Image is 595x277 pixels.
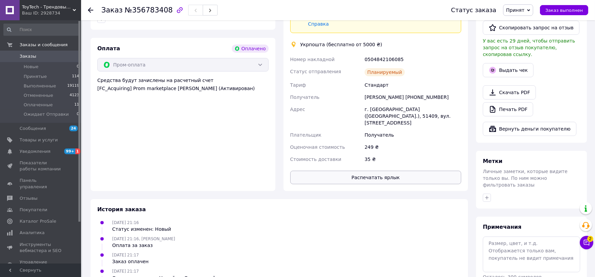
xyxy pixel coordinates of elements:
div: Укрпошта (бесплатно от 5000 ₴) [299,41,384,48]
span: Инструменты вебмастера и SEO [20,242,63,254]
div: Средства будут зачислены на расчетный счет [97,77,269,92]
span: Оплата [97,45,120,52]
button: Вернуть деньги покупателю [483,122,576,136]
span: Получатель [290,94,320,100]
span: [DATE] 21:16 [112,220,139,225]
span: 4123 [70,92,79,99]
span: Покупатели [20,207,47,213]
span: 1 [75,148,81,154]
button: Чат с покупателем2 [580,236,593,249]
span: Принят [506,7,524,13]
a: Печать PDF [483,102,533,116]
span: Каталог ProSale [20,218,56,224]
div: Ваш ID: 2928734 [22,10,81,16]
span: История заказа [97,206,146,213]
div: 0504842106085 [363,53,463,65]
span: Примечания [483,224,521,230]
div: [FC_Acquiring] Prom marketplace [PERSON_NAME] (Активирован) [97,85,269,92]
div: Заказ оплачен [112,258,149,265]
button: Скопировать запрос на отзыв [483,21,579,35]
span: Аналитика [20,230,45,236]
span: 19119 [67,83,79,89]
span: 11 [74,102,79,108]
span: Выполненные [24,83,56,89]
div: Статус изменен: Новый [112,226,171,232]
span: 99+ [64,148,75,154]
div: Вернуться назад [88,7,93,13]
span: Оценочная стоимость [290,144,345,150]
a: Скачать PDF [483,85,536,100]
span: №356783408 [125,6,173,14]
div: Стандарт [363,79,463,91]
span: Уведомления [20,148,50,155]
span: Стоимость доставки [290,157,342,162]
a: Справка [308,21,329,27]
span: 0 [77,111,79,117]
span: Заказы и сообщения [20,42,68,48]
button: Распечатать ярлык [290,171,462,184]
span: Адрес [290,107,305,112]
span: Принятые [24,74,47,80]
span: Отмененные [24,92,53,99]
span: Панель управления [20,177,63,190]
span: Заказ [101,6,123,14]
div: Оплата за заказ [112,242,175,249]
span: Статус отправления [290,69,341,74]
span: Отзывы [20,195,38,201]
span: Сообщения [20,126,46,132]
input: Поиск [3,24,80,36]
span: Метки [483,158,502,164]
div: Оплачено [232,45,268,53]
div: Получатель [363,129,463,141]
span: Оплаченные [24,102,53,108]
span: 114 [72,74,79,80]
span: Плательщик [290,132,322,138]
span: 0 [77,64,79,70]
div: Статус заказа [451,7,496,13]
div: Планируемый [365,68,405,76]
span: [DATE] 21:17 [112,253,139,257]
span: Заказ выполнен [545,8,583,13]
div: [PERSON_NAME] [PHONE_NUMBER] [363,91,463,103]
span: Управление сайтом [20,259,63,271]
span: Новые [24,64,39,70]
span: У вас есть 29 дней, чтобы отправить запрос на отзыв покупателю, скопировав ссылку. [483,38,575,57]
span: Номер накладной [290,57,335,62]
span: Товары и услуги [20,137,58,143]
span: Заказы [20,53,36,59]
span: 2 [587,236,593,242]
div: 35 ₴ [363,153,463,165]
span: [DATE] 21:16, [PERSON_NAME] [112,237,175,241]
span: Личные заметки, которые видите только вы. По ним можно фильтровать заказы [483,169,568,188]
button: Заказ выполнен [540,5,588,15]
div: г. [GEOGRAPHIC_DATA] ([GEOGRAPHIC_DATA].), 51409, вул. [STREET_ADDRESS] [363,103,463,129]
span: [DATE] 21:17 [112,269,139,274]
span: 24 [69,126,78,131]
span: Тариф [290,82,306,88]
span: ToyTech - Трендовые Игрушки и Гаджеты 2025 [22,4,73,10]
span: Ожидает Отправки [24,111,69,117]
span: Показатели работы компании [20,160,63,172]
button: Выдать чек [483,63,534,77]
div: 249 ₴ [363,141,463,153]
